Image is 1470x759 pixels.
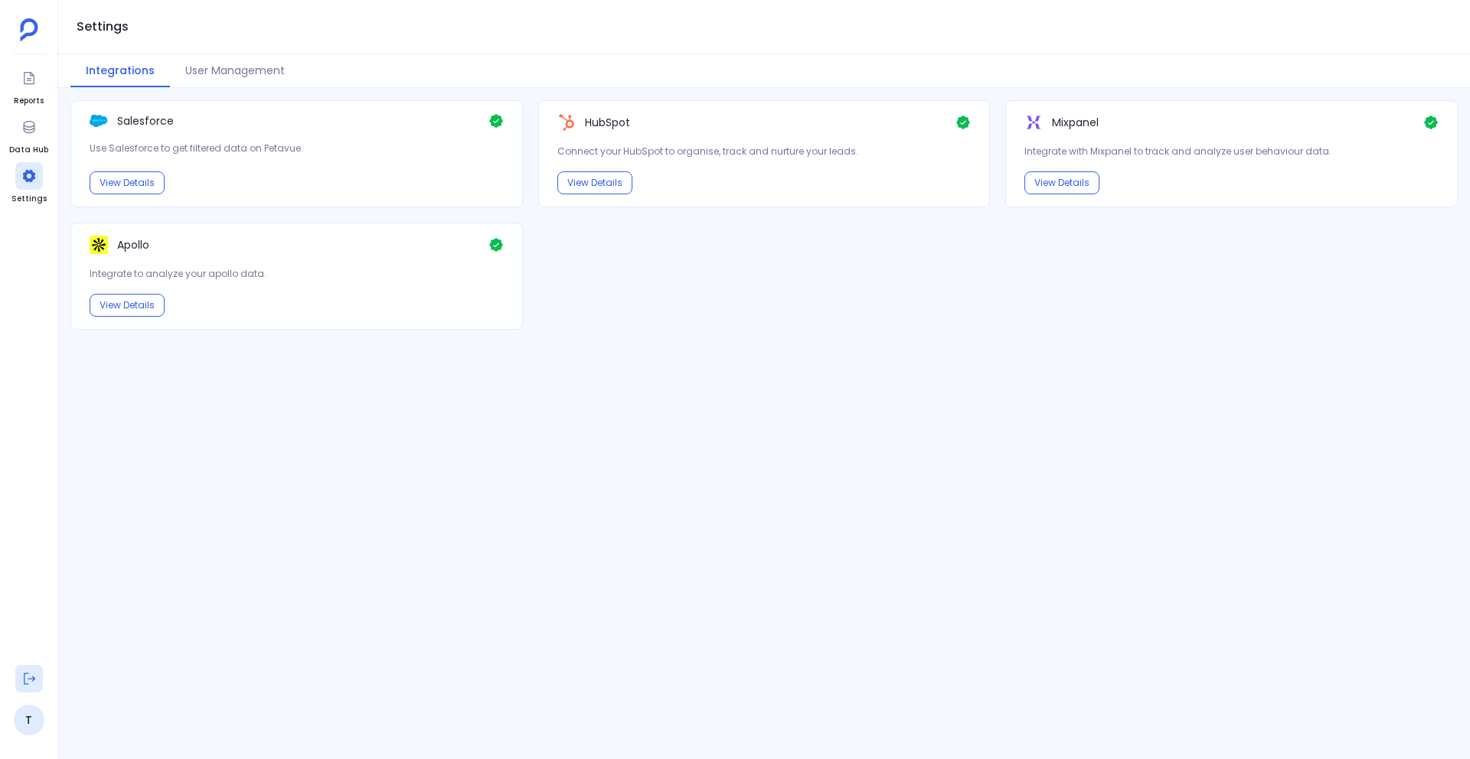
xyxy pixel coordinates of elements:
img: Check Icon [955,113,971,132]
img: Check Icon [488,236,504,254]
button: View Details [90,294,165,317]
p: Integrate to analyze your apollo data. [90,266,504,282]
button: View Details [557,171,632,194]
span: Reports [14,95,44,107]
img: petavue logo [20,18,38,41]
a: Reports [14,64,44,107]
span: Data Hub [9,144,48,156]
img: Check Icon [1423,113,1439,132]
p: Use Salesforce to get filtered data on Petavue. [90,141,504,156]
a: Settings [11,162,47,205]
span: Settings [11,193,47,205]
button: View Details [1024,171,1099,194]
button: Integrations [70,54,170,87]
p: Mixpanel [1052,115,1099,130]
img: Check Icon [488,113,504,129]
p: Apollo [117,237,149,252]
h1: Settings [77,16,129,37]
p: Connect your HubSpot to organise, track and nurture your leads. [557,144,972,159]
p: Salesforce [117,113,174,129]
button: User Management [170,54,300,87]
a: Data Hub [9,113,48,156]
button: View Details [90,171,165,194]
p: HubSpot [585,115,630,130]
a: T [14,705,44,735]
p: Integrate with Mixpanel to track and analyze user behaviour data. [1024,144,1439,159]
